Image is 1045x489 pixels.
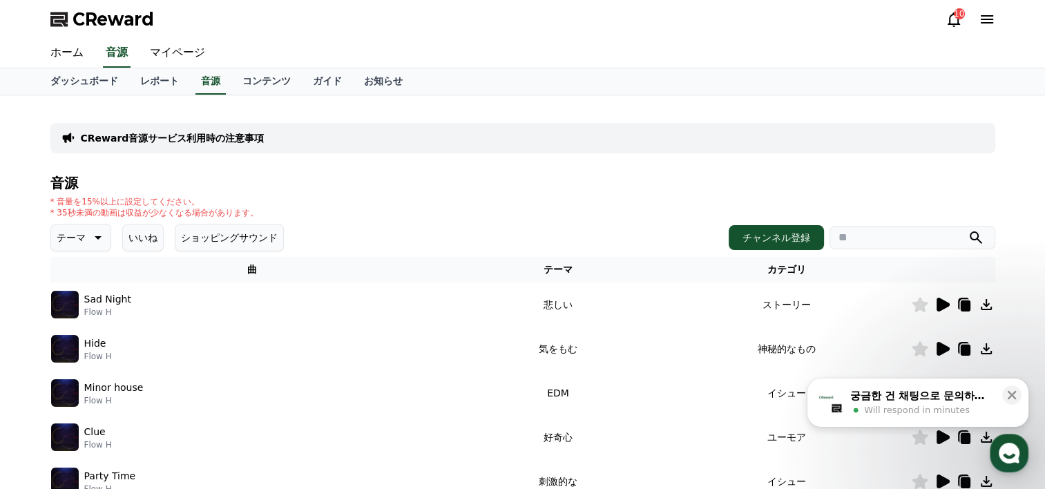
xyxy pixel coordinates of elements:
span: Home [35,395,59,406]
td: 神秘的なもの [662,327,911,371]
p: Flow H [84,351,112,362]
a: レポート [129,68,190,95]
img: music [51,379,79,407]
a: コンテンツ [231,68,302,95]
button: チャンネル登録 [729,225,824,250]
p: Hide [84,336,106,351]
button: テーマ [50,224,111,251]
span: Settings [204,395,238,406]
p: Flow H [84,307,131,318]
a: Home [4,374,91,409]
span: Messages [115,396,155,407]
th: カテゴリ [662,257,911,282]
p: Flow H [84,395,144,406]
p: * 音量を15%以上に設定してください。 [50,196,258,207]
div: 10 [954,8,965,19]
img: music [51,291,79,318]
td: ユーモア [662,415,911,459]
a: 音源 [195,68,226,95]
td: イシュー [662,371,911,415]
a: お知らせ [353,68,414,95]
a: 音源 [103,39,131,68]
p: Sad Night [84,292,131,307]
td: 好奇心 [454,415,662,459]
p: Clue [84,425,106,439]
a: Messages [91,374,178,409]
a: ホーム [39,39,95,68]
a: Settings [178,374,265,409]
td: 気をもむ [454,327,662,371]
a: CReward [50,8,154,30]
img: music [51,423,79,451]
p: * 35秒未満の動画は収益が少なくなる場合があります。 [50,207,258,218]
td: EDM [454,371,662,415]
span: CReward [73,8,154,30]
p: テーマ [57,228,86,247]
td: ストーリー [662,282,911,327]
h4: 音源 [50,175,995,191]
td: 悲しい [454,282,662,327]
a: マイページ [139,39,216,68]
button: ショッピングサウンド [175,224,284,251]
a: ダッシュボード [39,68,129,95]
p: Party Time [84,469,136,483]
img: music [51,335,79,363]
th: 曲 [50,257,454,282]
p: Minor house [84,381,144,395]
a: 10 [946,11,962,28]
p: Flow H [84,439,112,450]
a: CReward音源サービス利用時の注意事項 [81,131,265,145]
button: いいね [122,224,164,251]
a: ガイド [302,68,353,95]
th: テーマ [454,257,662,282]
